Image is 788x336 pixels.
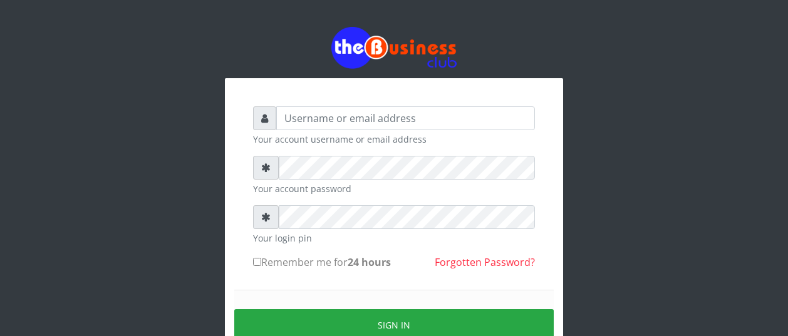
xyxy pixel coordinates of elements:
[253,232,535,245] small: Your login pin
[253,258,261,266] input: Remember me for24 hours
[253,255,391,270] label: Remember me for
[253,182,535,195] small: Your account password
[435,255,535,269] a: Forgotten Password?
[348,255,391,269] b: 24 hours
[276,106,535,130] input: Username or email address
[253,133,535,146] small: Your account username or email address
